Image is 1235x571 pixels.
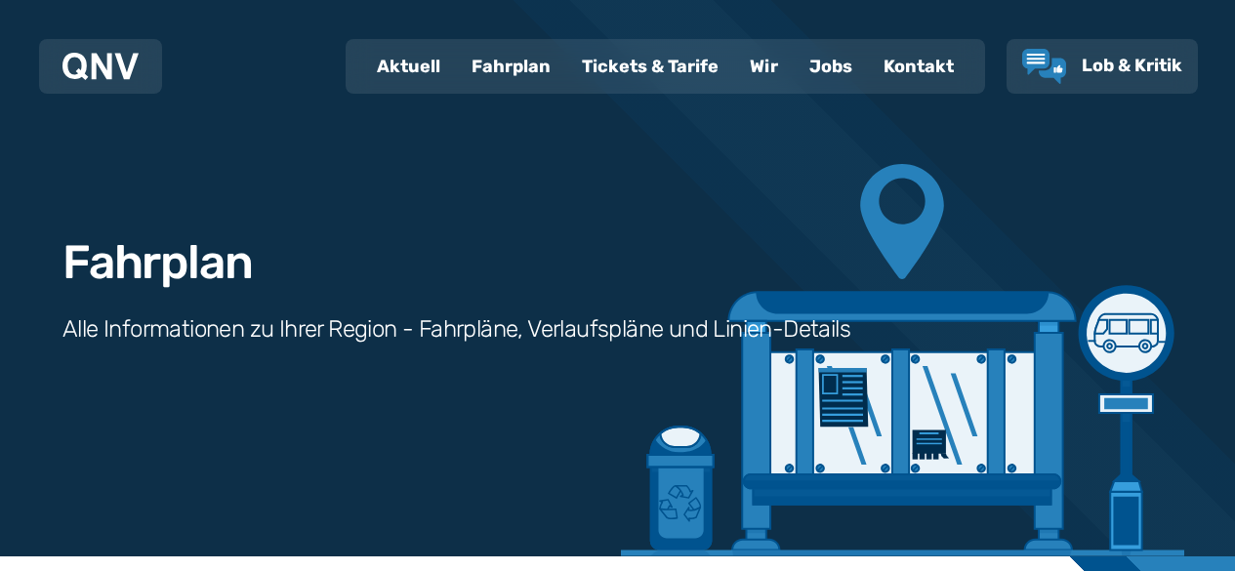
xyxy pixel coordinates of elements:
[456,41,566,92] a: Fahrplan
[361,41,456,92] a: Aktuell
[566,41,734,92] a: Tickets & Tarife
[868,41,969,92] a: Kontakt
[1082,55,1182,76] span: Lob & Kritik
[734,41,794,92] a: Wir
[1022,49,1182,84] a: Lob & Kritik
[794,41,868,92] a: Jobs
[62,53,139,80] img: QNV Logo
[62,239,252,286] h1: Fahrplan
[62,47,139,86] a: QNV Logo
[62,313,850,345] h3: Alle Informationen zu Ihrer Region - Fahrpläne, Verlaufspläne und Linien-Details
